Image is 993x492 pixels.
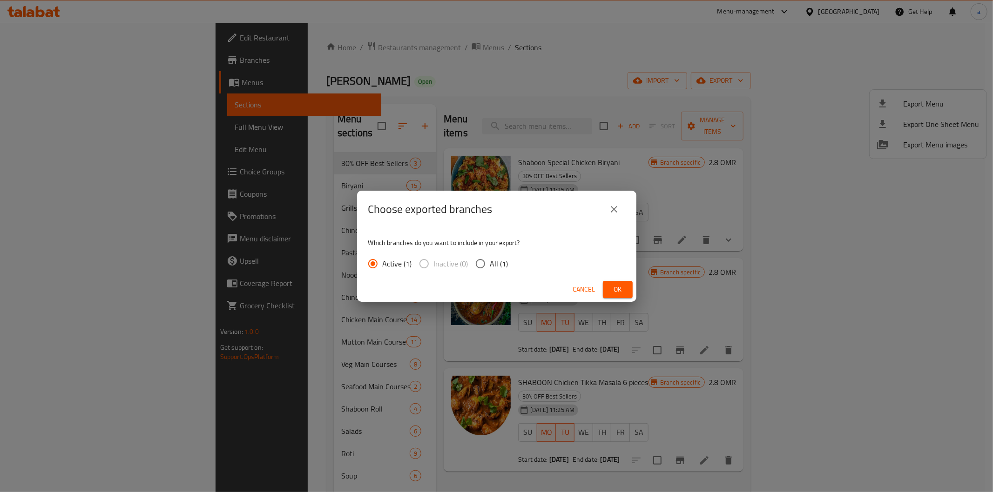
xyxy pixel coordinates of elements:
span: Ok [610,284,625,295]
h2: Choose exported branches [368,202,493,217]
span: Inactive (0) [434,258,468,269]
p: Which branches do you want to include in your export? [368,238,625,247]
button: Cancel [569,281,599,298]
span: Active (1) [383,258,412,269]
span: Cancel [573,284,595,295]
button: close [603,198,625,220]
span: All (1) [490,258,508,269]
button: Ok [603,281,633,298]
